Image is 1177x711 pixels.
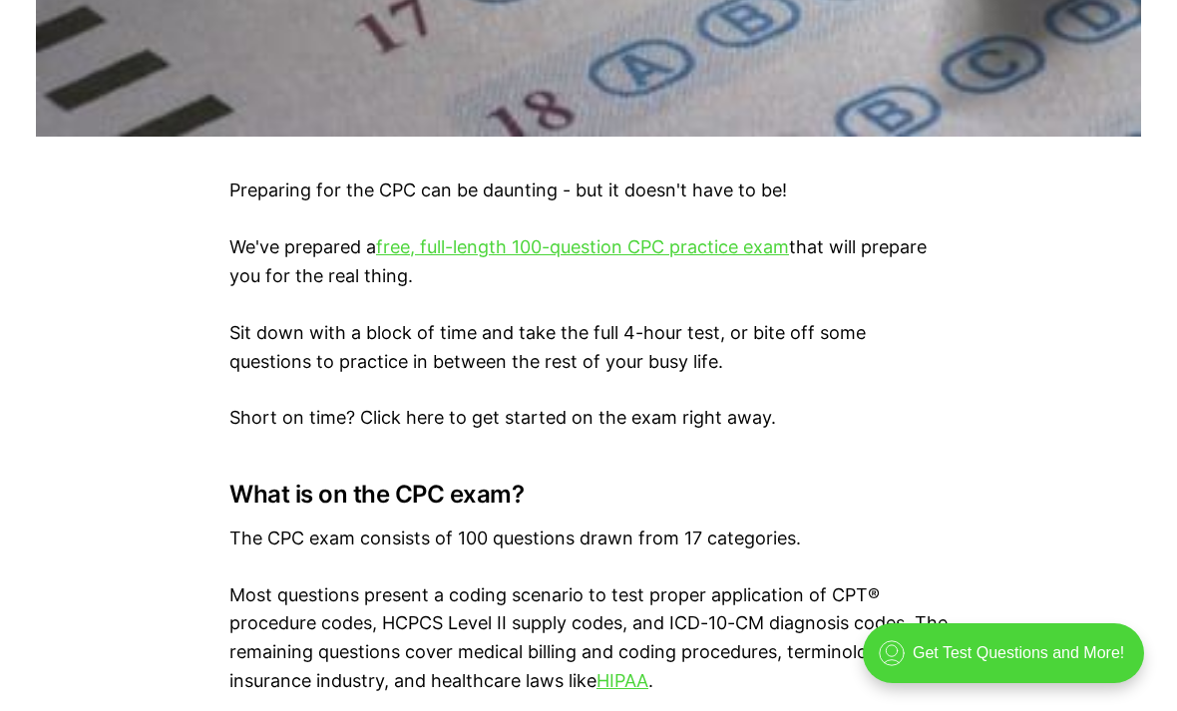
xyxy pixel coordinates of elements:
[229,481,948,509] h3: What is on the CPC exam?
[229,233,948,291] p: We've prepared a that will prepare you for the real thing.
[229,581,948,696] p: Most questions present a coding scenario to test proper application of CPT® procedure codes, HCPC...
[229,319,948,377] p: Sit down with a block of time and take the full 4-hour test, or bite off some questions to practi...
[596,670,648,691] a: HIPAA
[229,177,948,205] p: Preparing for the CPC can be daunting - but it doesn't have to be!
[229,404,948,433] p: Short on time? Click here to get started on the exam right away.
[229,525,948,553] p: The CPC exam consists of 100 questions drawn from 17 categories.
[376,236,789,257] a: free, full-length 100-question CPC practice exam
[846,613,1177,711] iframe: portal-trigger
